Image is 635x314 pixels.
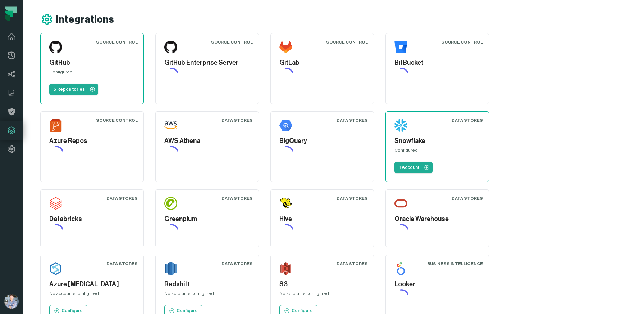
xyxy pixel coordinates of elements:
p: Configure [177,308,198,314]
h5: GitLab [279,58,365,68]
img: Azure Repos [49,119,62,132]
div: Configured [49,69,135,78]
div: Source Control [96,117,138,123]
img: Hive [279,197,292,210]
p: Configure [61,308,83,314]
h5: Greenplum [164,214,250,224]
h5: Snowflake [394,136,480,146]
p: Configure [292,308,313,314]
h5: Hive [279,214,365,224]
div: Data Stores [452,117,483,123]
div: Data Stores [337,261,368,266]
div: Data Stores [337,117,368,123]
h5: Oracle Warehouse [394,214,480,224]
div: Data Stores [106,196,138,201]
div: Data Stores [221,117,253,123]
h5: GitHub Enterprise Server [164,58,250,68]
h1: Integrations [56,13,114,26]
img: Redshift [164,262,177,275]
img: BitBucket [394,41,407,54]
h5: Databricks [49,214,135,224]
a: 1 Account [394,162,433,173]
div: Data Stores [221,196,253,201]
h5: Redshift [164,279,250,289]
div: Source Control [326,39,368,45]
img: S3 [279,262,292,275]
img: BigQuery [279,119,292,132]
img: Snowflake [394,119,407,132]
h5: BitBucket [394,58,480,68]
h5: AWS Athena [164,136,250,146]
img: Oracle Warehouse [394,197,407,210]
h5: GitHub [49,58,135,68]
div: Business Intelligence [427,261,483,266]
div: No accounts configured [279,291,365,299]
a: 5 Repositories [49,84,98,95]
img: Greenplum [164,197,177,210]
div: Source Control [211,39,253,45]
img: GitHub Enterprise Server [164,41,177,54]
div: Source Control [96,39,138,45]
h5: Looker [394,279,480,289]
div: Data Stores [221,261,253,266]
div: Source Control [441,39,483,45]
h5: S3 [279,279,365,289]
img: GitHub [49,41,62,54]
div: Data Stores [106,261,138,266]
img: Databricks [49,197,62,210]
h5: BigQuery [279,136,365,146]
h5: Azure [MEDICAL_DATA] [49,279,135,289]
p: 1 Account [399,165,419,170]
img: AWS Athena [164,119,177,132]
div: Data Stores [337,196,368,201]
p: 5 Repositories [54,86,85,92]
img: avatar of Alon Nafta [4,294,19,309]
div: No accounts configured [164,291,250,299]
img: Looker [394,262,407,275]
img: Azure Synapse [49,262,62,275]
div: Configured [394,147,480,156]
img: GitLab [279,41,292,54]
div: Data Stores [452,196,483,201]
h5: Azure Repos [49,136,135,146]
div: No accounts configured [49,291,135,299]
